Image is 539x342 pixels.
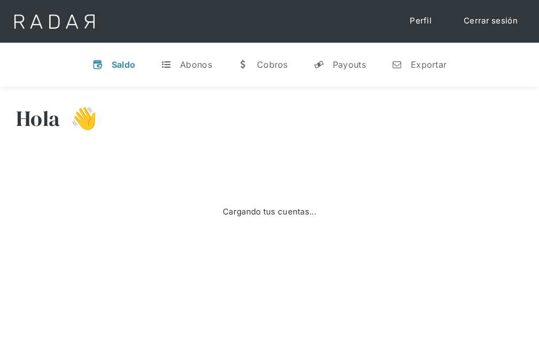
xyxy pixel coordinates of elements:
div: Saldo [112,59,136,70]
div: y [314,59,324,70]
div: w [238,59,248,70]
h3: Hola [16,105,60,132]
a: Cerrar sesión [453,11,528,31]
div: Abonos [180,59,212,70]
div: n [392,59,402,70]
div: v [92,59,103,70]
div: Cargando tus cuentas... [223,206,316,218]
div: Payouts [333,59,366,70]
h3: 👋 [60,105,97,132]
div: Exportar [411,59,447,70]
div: t [161,59,171,70]
a: Perfil [399,11,442,31]
div: Cobros [257,59,288,70]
